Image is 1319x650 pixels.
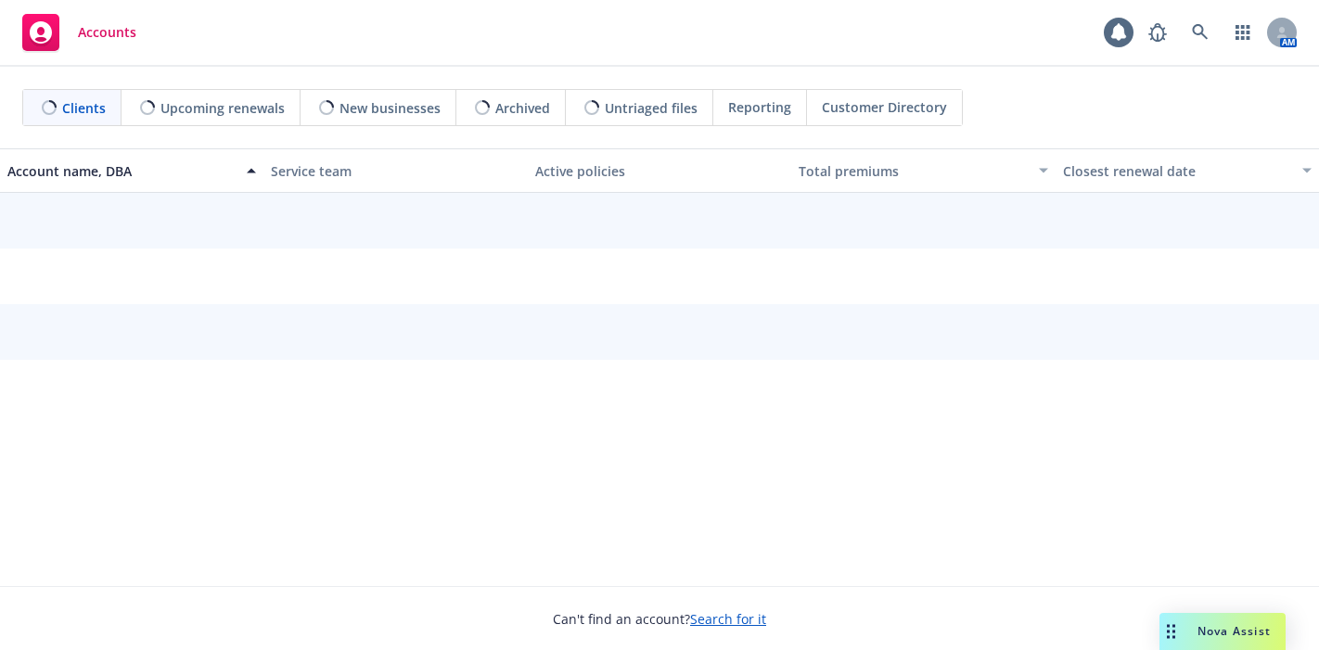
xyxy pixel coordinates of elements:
span: Untriaged files [605,98,698,118]
span: Archived [495,98,550,118]
div: Active policies [535,161,784,181]
button: Service team [263,148,527,193]
a: Accounts [15,6,144,58]
div: Closest renewal date [1063,161,1291,181]
button: Total premiums [791,148,1055,193]
span: Accounts [78,25,136,40]
div: Total premiums [799,161,1027,181]
span: Customer Directory [822,97,947,117]
span: New businesses [339,98,441,118]
span: Reporting [728,97,791,117]
a: Search for it [690,610,766,628]
div: Drag to move [1159,613,1183,650]
span: Nova Assist [1197,623,1271,639]
button: Active policies [528,148,791,193]
span: Can't find an account? [553,609,766,629]
a: Report a Bug [1139,14,1176,51]
a: Switch app [1224,14,1261,51]
button: Nova Assist [1159,613,1286,650]
div: Account name, DBA [7,161,236,181]
span: Upcoming renewals [160,98,285,118]
a: Search [1182,14,1219,51]
div: Service team [271,161,519,181]
button: Closest renewal date [1056,148,1319,193]
span: Clients [62,98,106,118]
